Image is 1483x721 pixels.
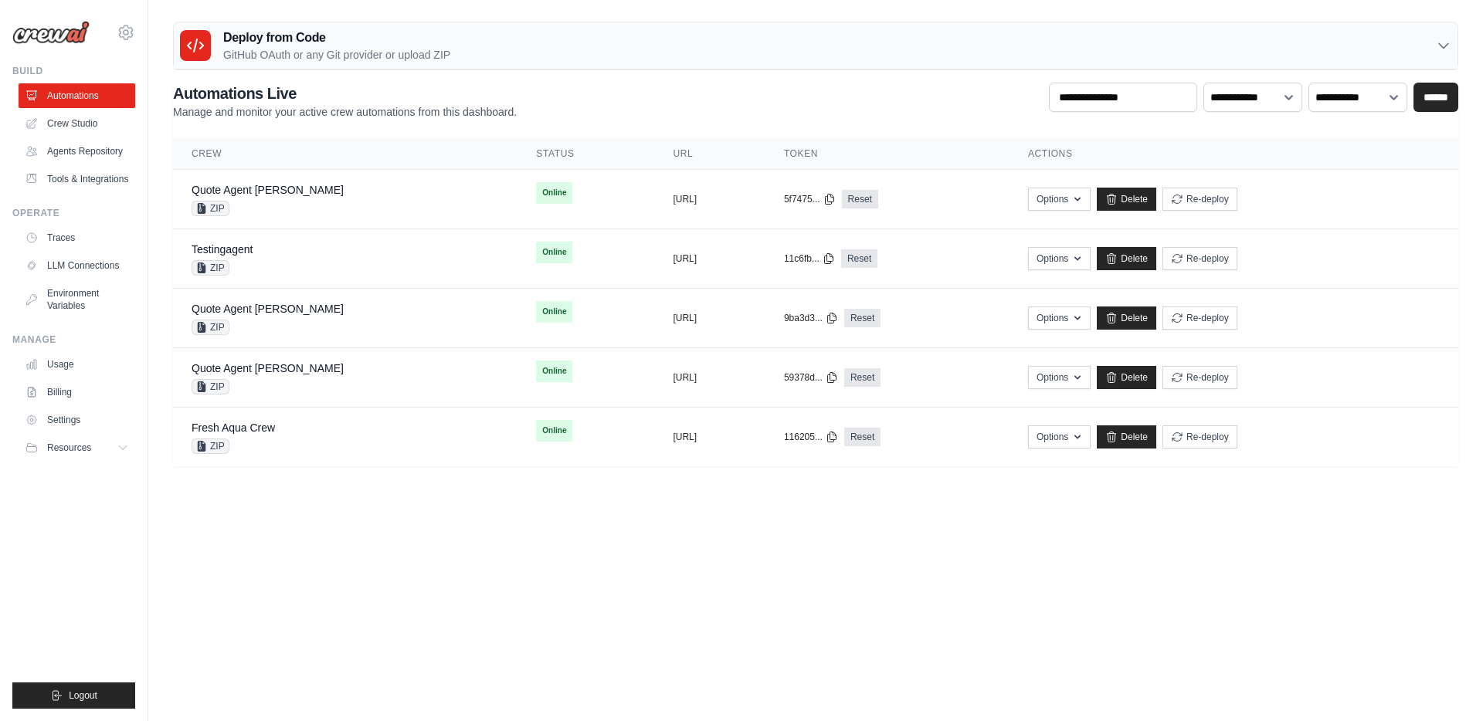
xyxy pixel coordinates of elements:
[192,243,253,256] a: Testingagent
[192,379,229,394] span: ZIP
[192,260,229,276] span: ZIP
[173,138,518,170] th: Crew
[12,207,135,219] div: Operate
[784,431,838,443] button: 116205...
[1162,366,1237,389] button: Re-deploy
[12,682,135,709] button: Logout
[1010,138,1458,170] th: Actions
[192,184,344,196] a: Quote Agent [PERSON_NAME]
[19,225,135,250] a: Traces
[1162,188,1237,211] button: Re-deploy
[19,83,135,108] a: Automations
[192,421,275,434] a: Fresh Aqua Crew
[536,420,572,442] span: Online
[19,253,135,278] a: LLM Connections
[536,301,572,323] span: Online
[1028,247,1091,270] button: Options
[223,47,450,63] p: GitHub OAuth or any Git provider or upload ZIP
[1028,366,1091,389] button: Options
[841,249,877,268] a: Reset
[19,380,135,405] a: Billing
[1028,188,1091,211] button: Options
[173,83,517,104] h2: Automations Live
[19,352,135,377] a: Usage
[844,368,881,387] a: Reset
[784,193,836,205] button: 5f7475...
[173,104,517,120] p: Manage and monitor your active crew automations from this dashboard.
[844,428,881,446] a: Reset
[536,360,572,382] span: Online
[192,320,229,335] span: ZIP
[536,242,572,263] span: Online
[192,438,229,454] span: ZIP
[223,29,450,47] h3: Deploy from Code
[19,281,135,318] a: Environment Variables
[1162,306,1237,330] button: Re-deploy
[19,435,135,460] button: Resources
[19,167,135,191] a: Tools & Integrations
[784,252,835,265] button: 11c6fb...
[12,65,135,77] div: Build
[192,362,344,374] a: Quote Agent [PERSON_NAME]
[12,333,135,346] div: Manage
[1097,247,1156,270] a: Delete
[12,21,90,44] img: Logo
[19,408,135,432] a: Settings
[536,182,572,204] span: Online
[1162,425,1237,449] button: Re-deploy
[844,309,881,327] a: Reset
[784,312,838,324] button: 9ba3d3...
[842,190,878,208] a: Reset
[192,303,344,315] a: Quote Agent [PERSON_NAME]
[765,138,1010,170] th: Token
[654,138,765,170] th: URL
[1028,306,1091,330] button: Options
[1097,306,1156,330] a: Delete
[784,371,838,384] button: 59378d...
[1028,425,1091,449] button: Options
[192,201,229,216] span: ZIP
[1097,366,1156,389] a: Delete
[19,139,135,164] a: Agents Repository
[19,111,135,136] a: Crew Studio
[1097,188,1156,211] a: Delete
[69,689,97,702] span: Logout
[47,442,91,454] span: Resources
[1162,247,1237,270] button: Re-deploy
[518,138,654,170] th: Status
[1097,425,1156,449] a: Delete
